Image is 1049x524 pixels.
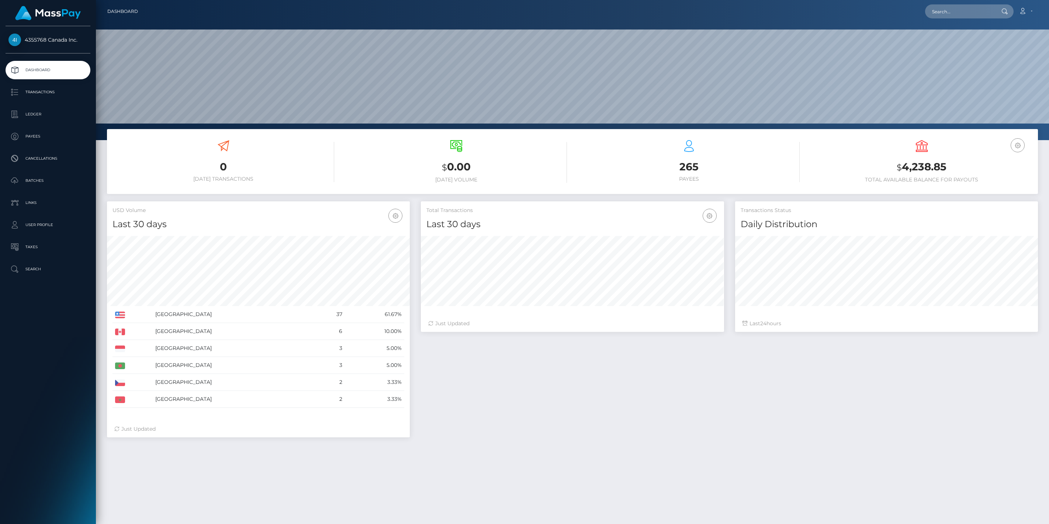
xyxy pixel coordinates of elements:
[6,61,90,79] a: Dashboard
[115,396,125,403] img: MA.png
[315,391,345,408] td: 2
[115,312,125,318] img: US.png
[112,218,404,231] h4: Last 30 days
[8,109,87,120] p: Ledger
[8,65,87,76] p: Dashboard
[115,379,125,386] img: CZ.png
[153,374,316,391] td: [GEOGRAPHIC_DATA]
[153,391,316,408] td: [GEOGRAPHIC_DATA]
[315,357,345,374] td: 3
[15,6,81,20] img: MassPay Logo
[315,374,345,391] td: 2
[578,160,800,174] h3: 265
[345,391,404,408] td: 3.33%
[112,176,334,182] h6: [DATE] Transactions
[925,4,994,18] input: Search...
[742,320,1031,327] div: Last hours
[345,357,404,374] td: 5.00%
[6,83,90,101] a: Transactions
[345,374,404,391] td: 3.33%
[8,197,87,208] p: Links
[741,218,1032,231] h4: Daily Distribution
[8,175,87,186] p: Batches
[741,207,1032,214] h5: Transactions Status
[6,260,90,278] a: Search
[426,218,718,231] h4: Last 30 days
[897,162,902,173] small: $
[6,194,90,212] a: Links
[6,105,90,124] a: Ledger
[153,323,316,340] td: [GEOGRAPHIC_DATA]
[315,323,345,340] td: 6
[578,176,800,182] h6: Payees
[8,34,21,46] img: 4355768 Canada Inc.
[115,329,125,335] img: CA.png
[760,320,766,327] span: 24
[115,346,125,352] img: ID.png
[153,357,316,374] td: [GEOGRAPHIC_DATA]
[107,4,138,19] a: Dashboard
[6,171,90,190] a: Batches
[442,162,447,173] small: $
[114,425,402,433] div: Just Updated
[8,242,87,253] p: Taxes
[345,306,404,323] td: 61.67%
[345,177,567,183] h6: [DATE] Volume
[8,131,87,142] p: Payees
[115,362,125,369] img: BD.png
[6,238,90,256] a: Taxes
[6,216,90,234] a: User Profile
[315,340,345,357] td: 3
[6,127,90,146] a: Payees
[315,306,345,323] td: 37
[426,207,718,214] h5: Total Transactions
[8,219,87,230] p: User Profile
[811,177,1032,183] h6: Total Available Balance for Payouts
[8,264,87,275] p: Search
[811,160,1032,175] h3: 4,238.85
[153,340,316,357] td: [GEOGRAPHIC_DATA]
[428,320,716,327] div: Just Updated
[345,323,404,340] td: 10.00%
[345,160,567,175] h3: 0.00
[153,306,316,323] td: [GEOGRAPHIC_DATA]
[8,153,87,164] p: Cancellations
[112,160,334,174] h3: 0
[345,340,404,357] td: 5.00%
[6,149,90,168] a: Cancellations
[8,87,87,98] p: Transactions
[112,207,404,214] h5: USD Volume
[6,37,90,43] span: 4355768 Canada Inc.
